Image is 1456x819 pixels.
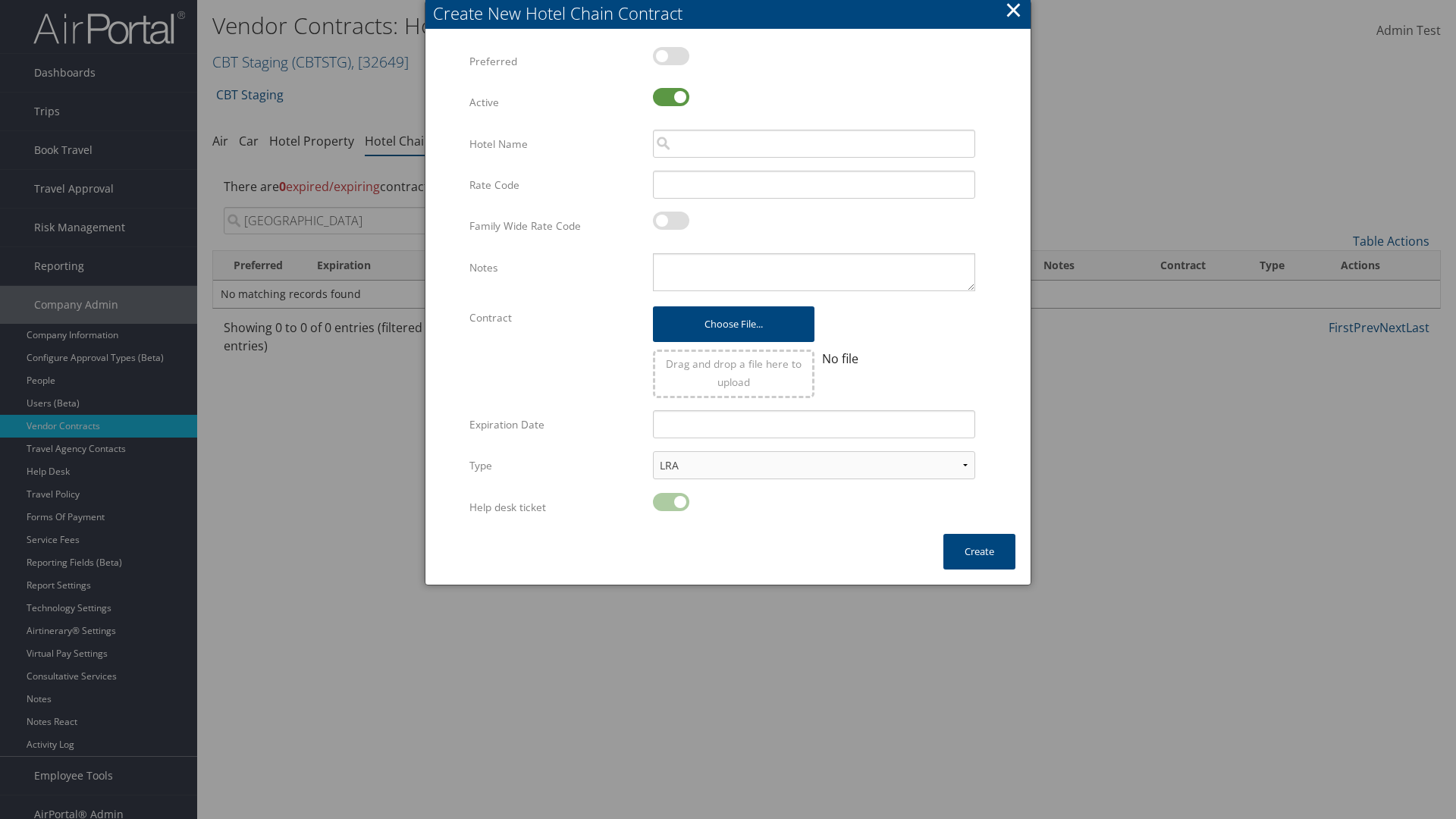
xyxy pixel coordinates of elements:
label: Help desk ticket [469,493,642,522]
label: Active [469,88,642,117]
span: Drag and drop a file here to upload [666,356,802,389]
label: Expiration Date [469,410,642,439]
label: Notes [469,253,642,282]
label: Contract [469,303,642,332]
button: Create [943,534,1015,570]
label: Hotel Name [469,130,642,158]
label: Rate Code [469,171,642,199]
div: Create New Hotel Chain Contract [433,2,1031,25]
span: No file [822,350,858,367]
label: Preferred [469,47,642,76]
label: Type [469,451,642,480]
label: Family Wide Rate Code [469,212,642,240]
